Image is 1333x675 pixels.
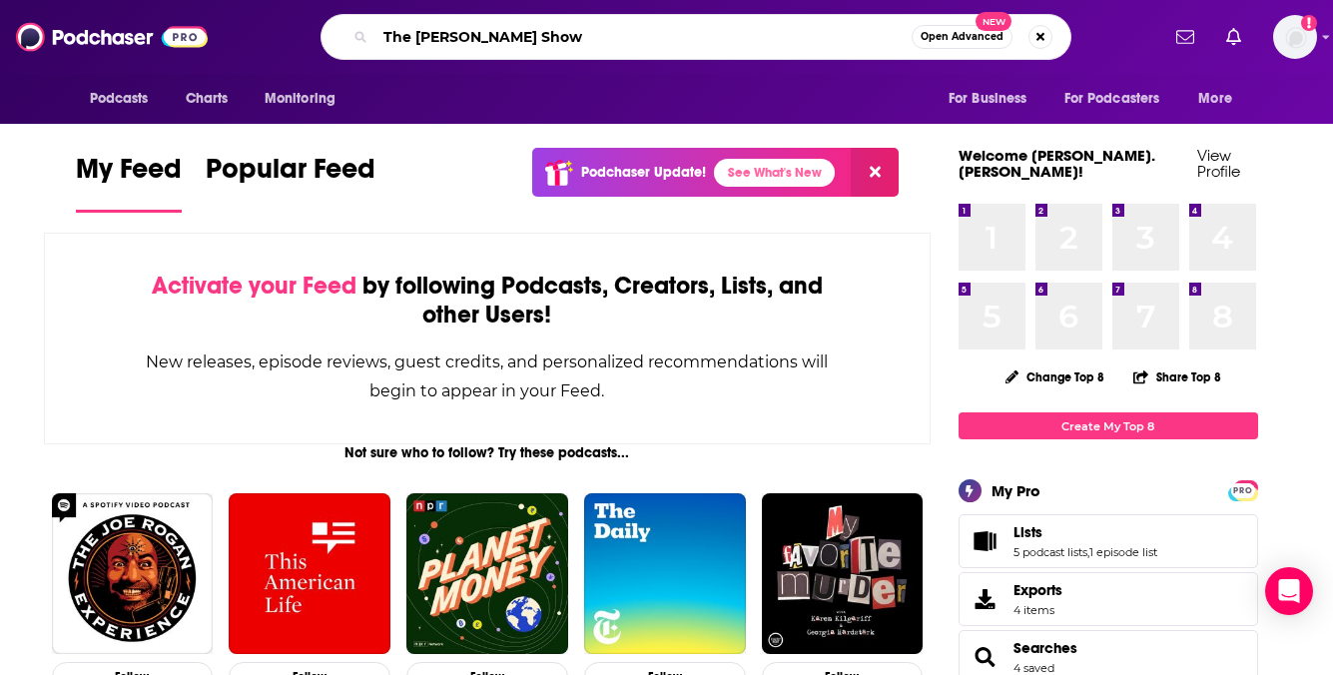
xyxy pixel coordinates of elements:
span: More [1198,85,1232,113]
span: Open Advanced [921,32,1003,42]
button: open menu [1051,80,1189,118]
a: Create My Top 8 [959,412,1258,439]
span: Activate your Feed [152,271,356,301]
a: 4 saved [1013,661,1054,675]
a: Show notifications dropdown [1218,20,1249,54]
a: Searches [1013,639,1077,657]
img: This American Life [229,493,390,655]
a: View Profile [1197,146,1240,181]
span: New [976,12,1011,31]
p: Podchaser Update! [581,164,706,181]
button: Share Top 8 [1132,357,1222,396]
a: PRO [1231,482,1255,497]
span: Logged in as heidi.egloff [1273,15,1317,59]
button: open menu [76,80,175,118]
div: Not sure who to follow? Try these podcasts... [44,444,932,461]
a: Exports [959,572,1258,626]
button: Show profile menu [1273,15,1317,59]
input: Search podcasts, credits, & more... [375,21,912,53]
button: Change Top 8 [994,364,1117,389]
a: Lists [1013,523,1157,541]
a: My Feed [76,152,182,213]
span: 4 items [1013,603,1062,617]
button: open menu [1184,80,1257,118]
span: Lists [959,514,1258,568]
span: Exports [1013,581,1062,599]
a: Popular Feed [206,152,375,213]
span: Monitoring [265,85,335,113]
div: by following Podcasts, Creators, Lists, and other Users! [145,272,831,330]
span: , [1087,545,1089,559]
span: Exports [966,585,1005,613]
img: User Profile [1273,15,1317,59]
button: open menu [935,80,1052,118]
svg: Add a profile image [1301,15,1317,31]
a: Show notifications dropdown [1168,20,1202,54]
div: Open Intercom Messenger [1265,567,1313,615]
span: Podcasts [90,85,149,113]
span: For Podcasters [1064,85,1160,113]
a: Lists [966,527,1005,555]
div: My Pro [992,481,1040,500]
button: Open AdvancedNew [912,25,1012,49]
a: 5 podcast lists [1013,545,1087,559]
span: For Business [949,85,1027,113]
div: Search podcasts, credits, & more... [321,14,1071,60]
a: Searches [966,643,1005,671]
a: See What's New [714,159,835,187]
span: My Feed [76,152,182,198]
a: Welcome [PERSON_NAME].[PERSON_NAME]! [959,146,1155,181]
span: Charts [186,85,229,113]
img: The Joe Rogan Experience [52,493,214,655]
img: The Daily [584,493,746,655]
span: PRO [1231,483,1255,498]
img: Planet Money [406,493,568,655]
span: Popular Feed [206,152,375,198]
img: My Favorite Murder with Karen Kilgariff and Georgia Hardstark [762,493,924,655]
button: open menu [251,80,361,118]
span: Lists [1013,523,1042,541]
img: Podchaser - Follow, Share and Rate Podcasts [16,18,208,56]
div: New releases, episode reviews, guest credits, and personalized recommendations will begin to appe... [145,347,831,405]
a: Charts [173,80,241,118]
a: 1 episode list [1089,545,1157,559]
